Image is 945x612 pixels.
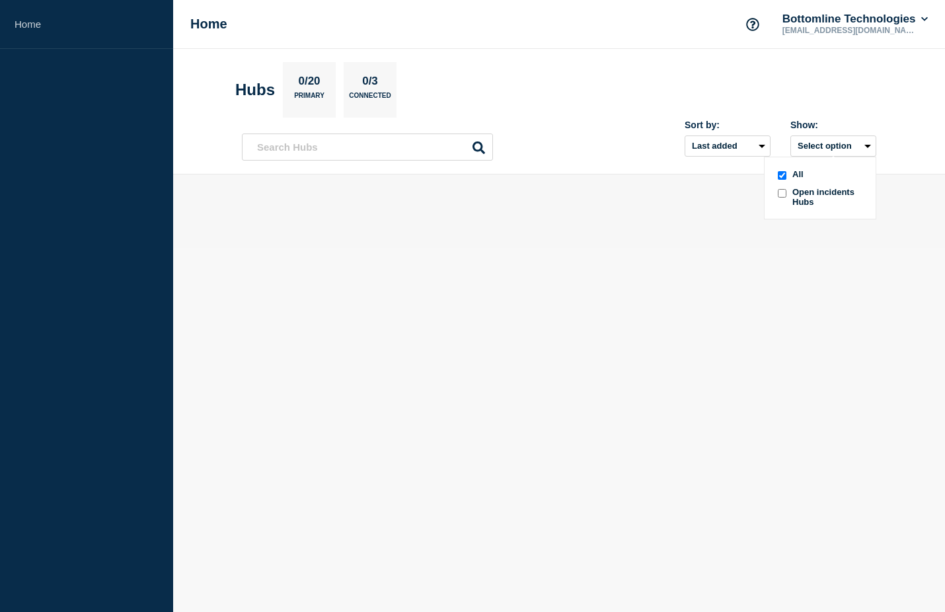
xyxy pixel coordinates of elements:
button: Bottomline Technologies [780,13,930,26]
span: All [792,169,804,182]
input: openIncidentsHubs checkbox [778,189,786,198]
p: Connected [349,92,391,106]
input: Search Hubs [242,134,493,161]
input: all checkbox [778,171,786,180]
h2: Hubs [235,81,275,99]
p: 0/20 [293,75,325,92]
button: Support [739,11,767,38]
h1: Home [190,17,227,32]
p: [EMAIL_ADDRESS][DOMAIN_NAME] [780,26,917,35]
select: Sort by [685,135,771,157]
p: 0/3 [358,75,383,92]
div: Show: [790,120,876,130]
p: Primary [294,92,324,106]
button: Select optionall checkboxAllopenIncidentsHubs checkboxOpen incidents Hubs [790,135,876,157]
div: Sort by: [685,120,771,130]
span: Open incidents Hubs [792,187,865,207]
